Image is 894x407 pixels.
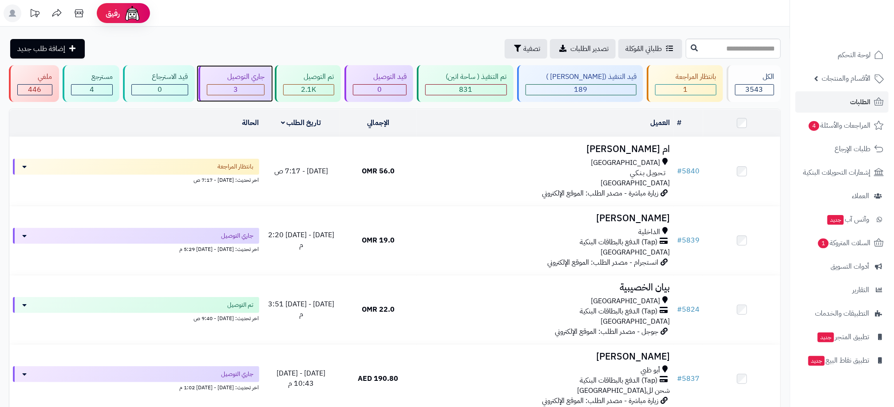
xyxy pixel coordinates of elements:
[725,65,783,102] a: الكل3543
[630,168,665,178] span: تـحـويـل بـنـكـي
[207,85,265,95] div: 3
[618,39,682,59] a: طلباتي المُوكلة
[795,256,889,277] a: أدوات التسويق
[415,65,515,102] a: تم التنفيذ ( ساحة اتين) 831
[17,72,52,82] div: ملغي
[7,65,61,102] a: ملغي 446
[228,301,254,309] span: تم التوصيل
[655,72,716,82] div: بانتظار المراجعة
[803,166,870,179] span: إشعارات التحويلات البنكية
[18,85,52,95] div: 446
[838,49,870,61] span: لوحة التحكم
[61,65,122,102] a: مسترجع 4
[362,304,395,315] span: 22.0 OMR
[795,232,889,254] a: السلات المتروكة1
[817,331,869,343] span: تطبيق المتجر
[158,84,162,95] span: 0
[795,303,889,324] a: التطبيقات والخدمات
[817,237,870,249] span: السلات المتروكة
[420,213,670,223] h3: [PERSON_NAME]
[638,227,660,237] span: الداخلية
[795,44,889,66] a: لوحة التحكم
[505,39,547,59] button: تصفية
[677,373,700,384] a: #5837
[677,304,700,315] a: #5824
[425,72,507,82] div: تم التنفيذ ( ساحة اتين)
[852,284,869,296] span: التقارير
[420,352,670,362] h3: [PERSON_NAME]
[677,166,700,176] a: #5840
[555,326,658,337] span: جوجل - مصدر الطلب: الموقع الإلكتروني
[795,209,889,230] a: وآتس آبجديد
[242,117,259,128] a: الحالة
[459,84,473,95] span: 831
[827,213,869,226] span: وآتس آب
[601,178,670,188] span: [GEOGRAPHIC_DATA]
[809,121,819,131] span: 4
[795,185,889,207] a: العملاء
[28,84,41,95] span: 446
[850,96,870,108] span: الطلبات
[835,143,870,155] span: طلبات الإرجاع
[591,158,660,168] span: [GEOGRAPHIC_DATA]
[420,282,670,293] h3: بيان الخصيبية
[420,144,670,154] h3: ام [PERSON_NAME]
[13,313,259,322] div: اخر تحديث: [DATE] - 9:40 ص
[283,72,334,82] div: تم التوصيل
[601,316,670,327] span: [GEOGRAPHIC_DATA]
[362,166,395,176] span: 56.0 OMR
[827,215,844,225] span: جديد
[13,244,259,253] div: اخر تحديث: [DATE] - [DATE] 5:29 م
[547,257,658,268] span: انستجرام - مصدر الطلب: الموقع الإلكتروني
[71,72,113,82] div: مسترجع
[677,166,682,176] span: #
[580,306,657,317] span: (Tap) الدفع بالبطاقات البنكية
[197,65,273,102] a: جاري التوصيل 3
[625,43,662,54] span: طلباتي المُوكلة
[301,84,316,95] span: 2.1K
[795,279,889,301] a: التقارير
[818,333,834,342] span: جديد
[284,85,334,95] div: 2069
[677,304,682,315] span: #
[795,138,889,160] a: طلبات الإرجاع
[24,4,46,24] a: تحديثات المنصة
[795,115,889,136] a: المراجعات والأسئلة4
[362,235,395,246] span: 19.0 OMR
[132,85,188,95] div: 0
[353,72,407,82] div: قيد التوصيل
[274,166,328,176] span: [DATE] - 7:17 ص
[131,72,188,82] div: قيد الاسترجاع
[207,72,265,82] div: جاري التوصيل
[268,230,334,250] span: [DATE] - [DATE] 2:20 م
[650,117,670,128] a: العميل
[10,39,85,59] a: إضافة طلب جديد
[281,117,321,128] a: تاريخ الطلب
[277,368,325,389] span: [DATE] - [DATE] 10:43 م
[808,119,870,132] span: المراجعات والأسئلة
[656,85,716,95] div: 1
[367,117,389,128] a: الإجمالي
[831,260,869,273] span: أدوات التسويق
[358,373,399,384] span: 190.80 AED
[577,385,670,396] span: شحن لل[GEOGRAPHIC_DATA]
[807,354,869,367] span: تطبيق نقاط البيع
[526,85,637,95] div: 189
[591,296,660,306] span: [GEOGRAPHIC_DATA]
[822,72,870,85] span: الأقسام والمنتجات
[677,235,682,246] span: #
[677,373,682,384] span: #
[808,356,825,366] span: جديد
[677,235,700,246] a: #5839
[218,162,254,171] span: بانتظار المراجعة
[353,85,407,95] div: 0
[815,307,869,320] span: التطبيقات والخدمات
[795,326,889,348] a: تطبيق المتجرجديد
[123,4,141,22] img: ai-face.png
[641,365,660,376] span: أبو ظبي
[645,65,725,102] a: بانتظار المراجعة 1
[106,8,120,19] span: رفيق
[17,43,65,54] span: إضافة طلب جديد
[515,65,645,102] a: قيد التنفيذ ([PERSON_NAME] ) 189
[273,65,343,102] a: تم التوصيل 2.1K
